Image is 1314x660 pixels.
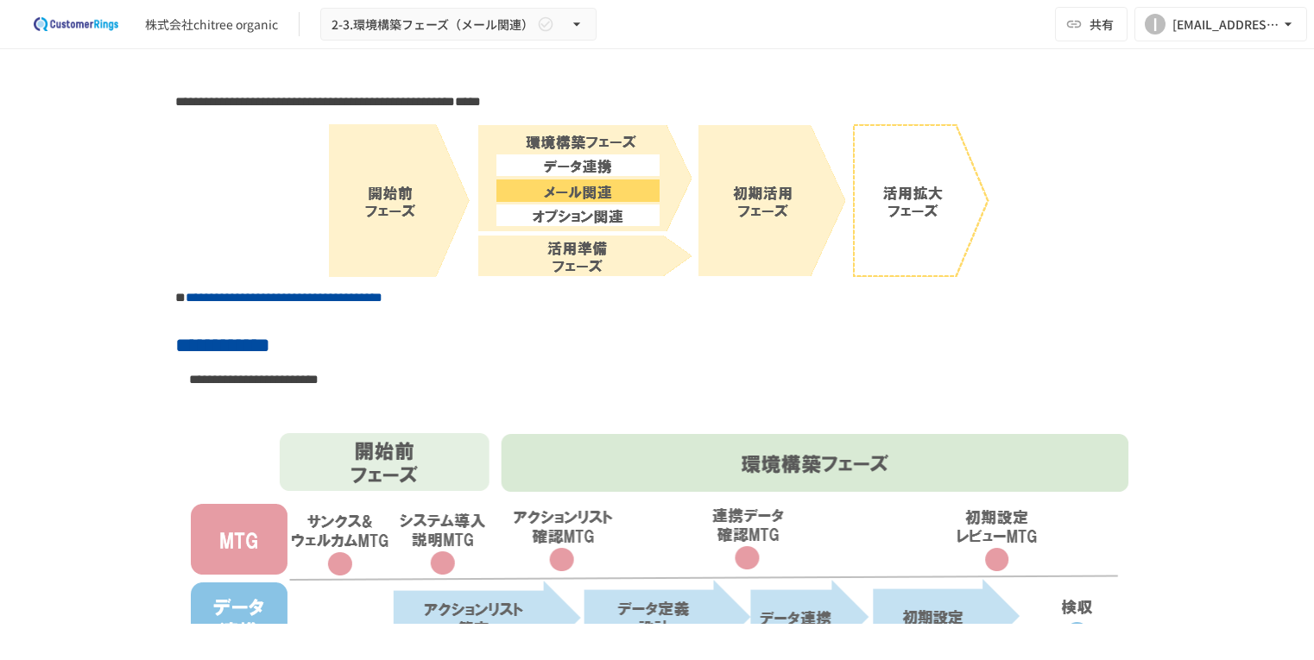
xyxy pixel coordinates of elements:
[323,121,991,279] img: Zz7d3rt1hhs0Efxo3AAX8rEOtilMekya9JLCG5Rv7w9
[1090,15,1114,34] span: 共有
[1172,14,1279,35] div: [EMAIL_ADDRESS][DOMAIN_NAME]
[1055,7,1128,41] button: 共有
[1134,7,1307,41] button: I[EMAIL_ADDRESS][DOMAIN_NAME]
[332,14,534,35] span: 2-3.環境構築フェーズ（メール関連）
[1145,14,1166,35] div: I
[145,16,278,34] div: 株式会社chitree organic
[320,8,597,41] button: 2-3.環境構築フェーズ（メール関連）
[21,10,131,38] img: 2eEvPB0nRDFhy0583kMjGN2Zv6C2P7ZKCFl8C3CzR0M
